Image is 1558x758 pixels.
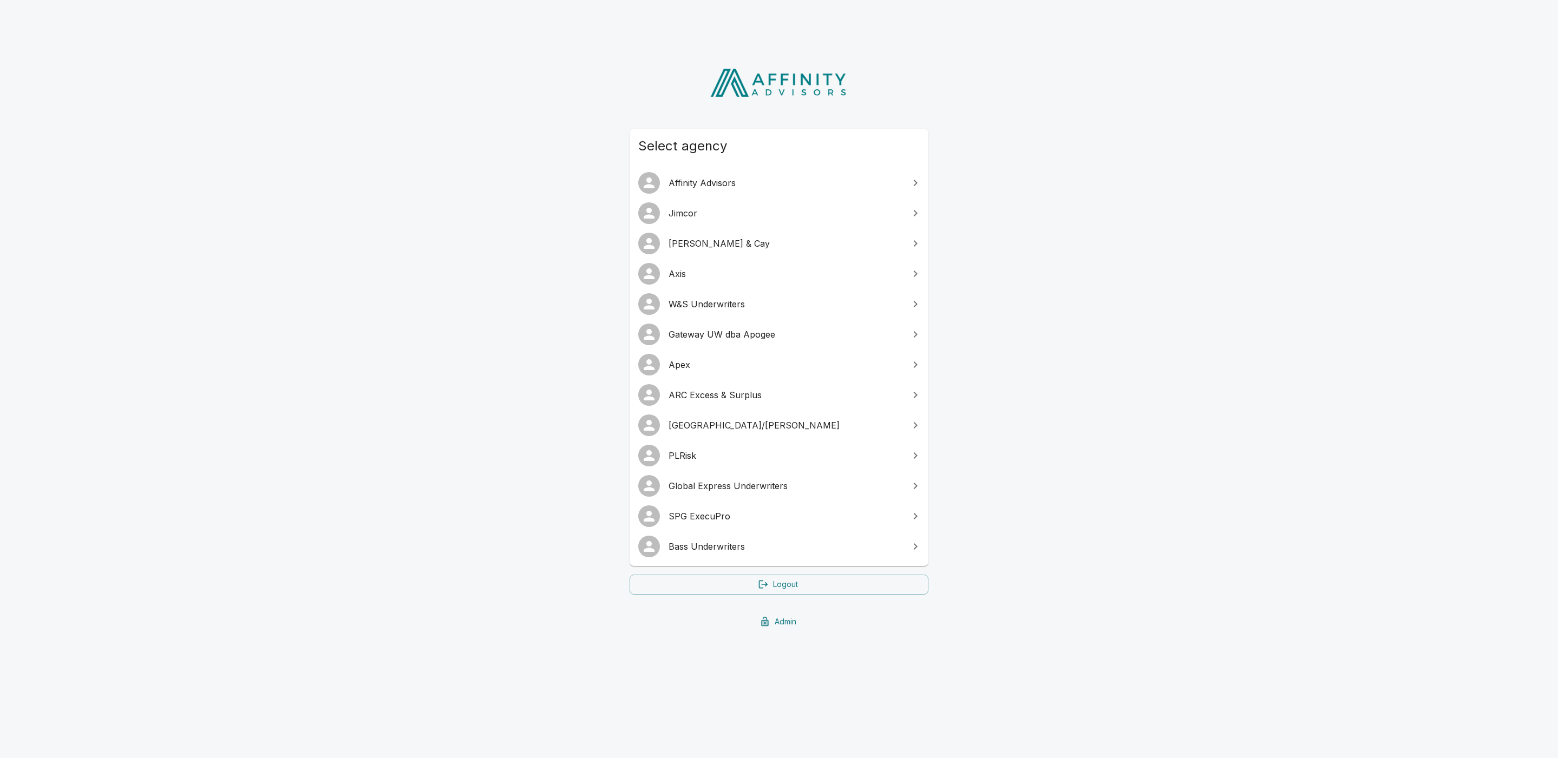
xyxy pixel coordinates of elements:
a: ARC Excess & Surplus [630,380,928,410]
a: [PERSON_NAME] & Cay [630,228,928,259]
span: ARC Excess & Surplus [669,388,902,401]
a: Apex [630,350,928,380]
a: PLRisk [630,440,928,471]
span: [GEOGRAPHIC_DATA]/[PERSON_NAME] [669,419,902,432]
a: Bass Underwriters [630,531,928,562]
a: [GEOGRAPHIC_DATA]/[PERSON_NAME] [630,410,928,440]
a: SPG ExecuPro [630,501,928,531]
a: Jimcor [630,198,928,228]
span: Axis [669,267,902,280]
a: Global Express Underwriters [630,471,928,501]
span: W&S Underwriters [669,298,902,311]
a: Axis [630,259,928,289]
a: Admin [630,612,928,632]
span: Global Express Underwriters [669,479,902,492]
span: Gateway UW dba Apogee [669,328,902,341]
span: [PERSON_NAME] & Cay [669,237,902,250]
a: Affinity Advisors [630,168,928,198]
img: Affinity Advisors Logo [702,65,857,101]
a: Logout [630,575,928,595]
span: Select agency [638,137,920,155]
a: W&S Underwriters [630,289,928,319]
span: Apex [669,358,902,371]
span: SPG ExecuPro [669,510,902,523]
span: Bass Underwriters [669,540,902,553]
span: Affinity Advisors [669,176,902,189]
a: Gateway UW dba Apogee [630,319,928,350]
span: Jimcor [669,207,902,220]
span: PLRisk [669,449,902,462]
